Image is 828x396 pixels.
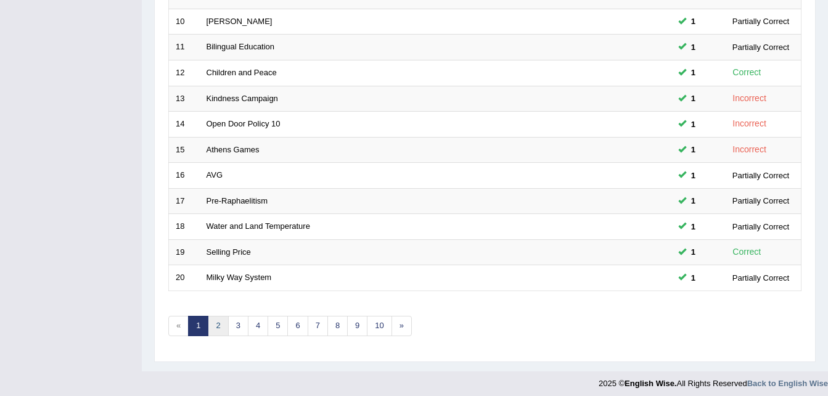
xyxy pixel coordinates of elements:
[347,316,367,336] a: 9
[207,221,310,231] a: Water and Land Temperature
[207,145,260,154] a: Athens Games
[169,239,200,265] td: 19
[728,15,794,28] div: Partially Correct
[686,118,700,131] span: You can still take this question
[207,273,272,282] a: Milky Way System
[188,316,208,336] a: 1
[327,316,348,336] a: 8
[169,214,200,240] td: 18
[168,316,189,336] span: «
[747,379,828,388] a: Back to English Wise
[207,94,278,103] a: Kindness Campaign
[686,169,700,182] span: You can still take this question
[169,163,200,189] td: 16
[207,17,273,26] a: [PERSON_NAME]
[728,91,771,105] div: Incorrect
[207,68,277,77] a: Children and Peace
[169,9,200,35] td: 10
[686,271,700,284] span: You can still take this question
[599,371,828,389] div: 2025 © All Rights Reserved
[207,42,275,51] a: Bilingual Education
[686,41,700,54] span: You can still take this question
[686,143,700,156] span: You can still take this question
[169,112,200,138] td: 14
[728,271,794,284] div: Partially Correct
[228,316,248,336] a: 3
[728,41,794,54] div: Partially Correct
[728,169,794,182] div: Partially Correct
[686,220,700,233] span: You can still take this question
[169,35,200,60] td: 11
[268,316,288,336] a: 5
[248,316,268,336] a: 4
[207,119,281,128] a: Open Door Policy 10
[169,60,200,86] td: 12
[686,92,700,105] span: You can still take this question
[207,196,268,205] a: Pre-Raphaelitism
[207,247,251,257] a: Selling Price
[287,316,308,336] a: 6
[686,194,700,207] span: You can still take this question
[686,15,700,28] span: You can still take this question
[686,66,700,79] span: You can still take this question
[169,265,200,291] td: 20
[728,142,771,157] div: Incorrect
[728,245,766,259] div: Correct
[728,194,794,207] div: Partially Correct
[169,188,200,214] td: 17
[728,117,771,131] div: Incorrect
[728,220,794,233] div: Partially Correct
[625,379,676,388] strong: English Wise.
[169,137,200,163] td: 15
[367,316,391,336] a: 10
[391,316,412,336] a: »
[728,65,766,80] div: Correct
[208,316,228,336] a: 2
[686,245,700,258] span: You can still take this question
[308,316,328,336] a: 7
[169,86,200,112] td: 13
[207,170,223,179] a: AVG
